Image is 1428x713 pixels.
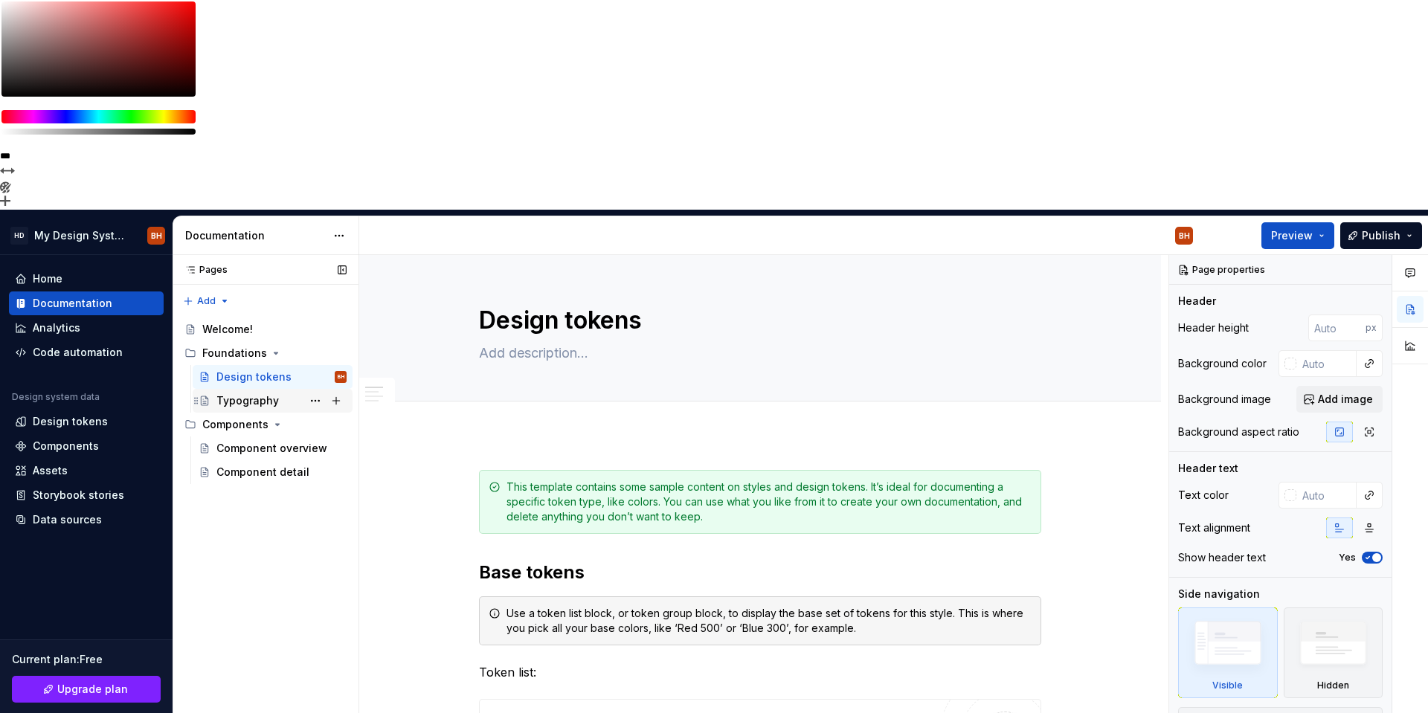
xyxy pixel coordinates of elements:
[476,303,1038,338] textarea: Design tokens
[178,317,353,341] a: Welcome!
[1178,587,1260,601] div: Side navigation
[506,480,1032,524] div: This template contains some sample content on styles and design tokens. It’s ideal for documentin...
[33,296,112,311] div: Documentation
[1178,294,1216,309] div: Header
[12,652,161,667] div: Current plan : Free
[1178,356,1267,371] div: Background color
[1261,222,1334,249] button: Preview
[9,508,164,532] a: Data sources
[1362,228,1400,243] span: Publish
[33,463,68,478] div: Assets
[12,391,100,403] div: Design system data
[9,434,164,458] a: Components
[1318,392,1373,407] span: Add image
[33,488,124,503] div: Storybook stories
[216,393,279,408] div: Typography
[1178,520,1250,535] div: Text alignment
[1340,222,1422,249] button: Publish
[193,389,353,413] a: Typography
[33,345,123,360] div: Code automation
[33,320,80,335] div: Analytics
[9,267,164,291] a: Home
[34,228,129,243] div: My Design System
[1178,425,1299,439] div: Background aspect ratio
[1271,228,1313,243] span: Preview
[1317,680,1349,691] div: Hidden
[202,417,268,432] div: Components
[178,413,353,436] div: Components
[185,228,326,243] div: Documentation
[10,227,28,245] div: HD
[1178,607,1278,698] div: Visible
[338,370,344,384] div: BH
[506,606,1032,636] div: Use a token list block, or token group block, to display the base set of tokens for this style. T...
[9,459,164,483] a: Assets
[33,512,102,527] div: Data sources
[151,230,162,242] div: BH
[1284,607,1383,698] div: Hidden
[216,441,327,456] div: Component overview
[33,414,108,429] div: Design tokens
[202,322,253,337] div: Welcome!
[178,317,353,484] div: Page tree
[197,295,216,307] span: Add
[1178,550,1266,565] div: Show header text
[1178,488,1229,503] div: Text color
[193,460,353,484] a: Component detail
[193,365,353,389] a: Design tokensBH
[216,370,292,384] div: Design tokens
[9,483,164,507] a: Storybook stories
[479,663,1041,681] p: Token list:
[3,219,170,251] button: HDMy Design SystemBH
[1366,322,1377,334] p: px
[1308,314,1366,341] input: Auto
[216,465,309,480] div: Component detail
[1296,350,1357,377] input: Auto
[202,346,267,361] div: Foundations
[9,410,164,433] a: Design tokens
[178,341,353,365] div: Foundations
[1339,552,1356,564] label: Yes
[12,676,161,703] a: Upgrade plan
[1296,482,1357,509] input: Auto
[33,271,62,286] div: Home
[57,682,128,697] span: Upgrade plan
[9,316,164,340] a: Analytics
[1178,461,1238,476] div: Header text
[178,291,234,312] button: Add
[1296,386,1383,413] button: Add image
[178,264,228,276] div: Pages
[1179,230,1190,242] div: BH
[33,439,99,454] div: Components
[9,291,164,315] a: Documentation
[1178,320,1249,335] div: Header height
[479,561,1041,584] h2: Base tokens
[1212,680,1243,691] div: Visible
[1178,392,1271,407] div: Background image
[9,341,164,364] a: Code automation
[193,436,353,460] a: Component overview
